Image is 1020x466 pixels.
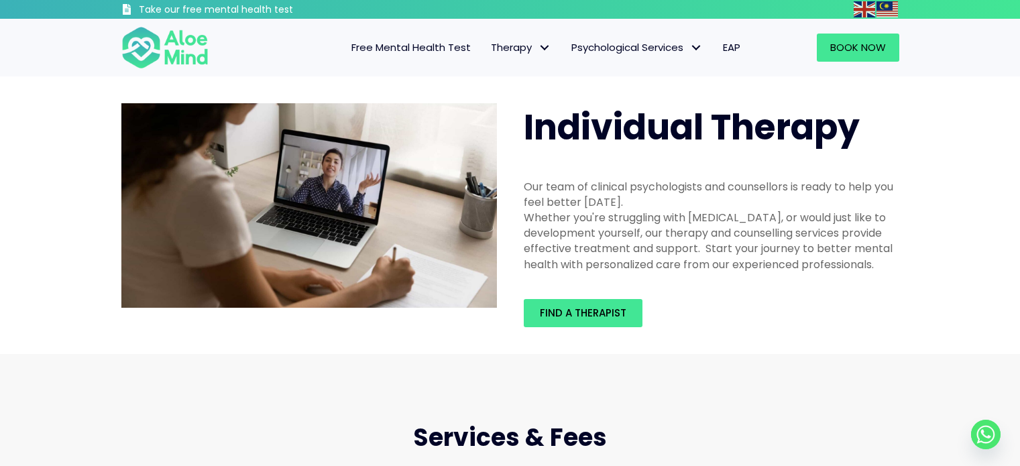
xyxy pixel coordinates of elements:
span: Therapy: submenu [535,38,555,58]
a: Book Now [817,34,899,62]
span: Psychological Services: submenu [687,38,706,58]
span: Psychological Services [571,40,703,54]
a: Psychological ServicesPsychological Services: submenu [561,34,713,62]
img: Aloe mind Logo [121,25,209,70]
span: Find a therapist [540,306,626,320]
h3: Take our free mental health test [139,3,365,17]
a: Free Mental Health Test [341,34,481,62]
span: Services & Fees [413,420,607,455]
img: en [854,1,875,17]
a: English [854,1,876,17]
a: Malay [876,1,899,17]
a: EAP [713,34,750,62]
a: TherapyTherapy: submenu [481,34,561,62]
a: Whatsapp [971,420,1001,449]
span: Therapy [491,40,551,54]
span: Free Mental Health Test [351,40,471,54]
img: Therapy online individual [121,103,497,308]
div: Our team of clinical psychologists and counsellors is ready to help you feel better [DATE]. [524,179,899,210]
span: EAP [723,40,740,54]
a: Find a therapist [524,299,642,327]
nav: Menu [226,34,750,62]
div: Whether you're struggling with [MEDICAL_DATA], or would just like to development yourself, our th... [524,210,899,272]
a: Take our free mental health test [121,3,365,19]
img: ms [876,1,898,17]
span: Individual Therapy [524,103,860,152]
span: Book Now [830,40,886,54]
